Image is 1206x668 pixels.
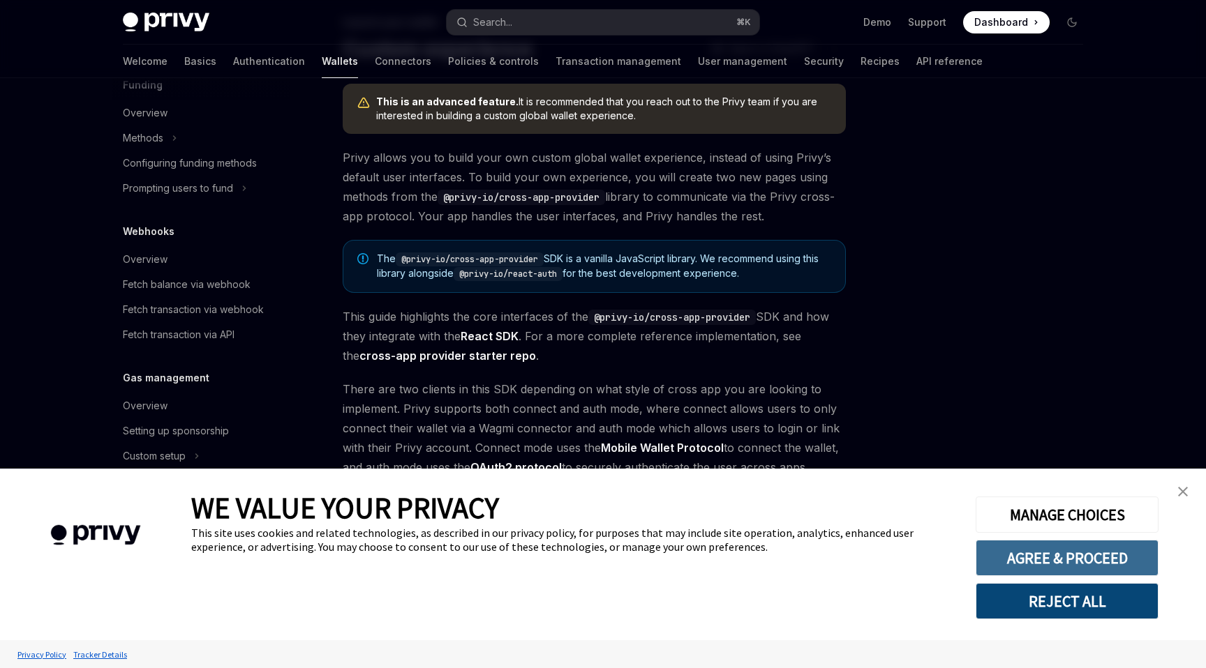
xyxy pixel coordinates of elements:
a: Overview [112,247,290,272]
div: Fetch balance via webhook [123,276,251,293]
a: User management [698,45,787,78]
a: Demo [863,15,891,29]
a: Security [804,45,844,78]
button: Toggle dark mode [1061,11,1083,33]
code: @privy-io/cross-app-provider [438,190,605,205]
div: Methods [123,130,163,146]
div: Prompting users to fund [123,180,233,197]
a: Support [908,15,946,29]
a: Configuring funding methods [112,151,290,176]
a: OAuth2 protocol [470,460,562,475]
a: cross-app provider starter repo [359,349,536,363]
button: AGREE & PROCEED [976,540,1159,576]
a: Tracker Details [70,642,131,667]
div: Fetch transaction via API [123,326,234,343]
a: Fetch transaction via API [112,322,290,347]
a: Dashboard [963,11,1050,33]
img: close banner [1178,487,1188,496]
svg: Warning [357,96,371,110]
div: Custom setup [123,448,186,464]
a: Mobile Wallet Protocol [601,441,724,455]
div: Setting up sponsorship [123,423,229,439]
button: MANAGE CHOICES [976,496,1159,533]
span: There are two clients in this SDK depending on what style of cross app you are looking to impleme... [343,379,846,477]
code: @privy-io/cross-app-provider [588,310,756,325]
div: Overview [123,251,167,268]
a: Recipes [861,45,900,78]
a: Fetch balance via webhook [112,272,290,297]
h5: Webhooks [123,223,174,240]
div: Fetch transaction via webhook [123,301,264,318]
a: Basics [184,45,216,78]
button: Toggle Prompting users to fund section [112,176,290,201]
a: Connectors [375,45,431,78]
svg: Note [357,253,368,264]
a: Privacy Policy [14,642,70,667]
a: Overview [112,100,290,126]
a: Policies & controls [448,45,539,78]
button: REJECT ALL [976,583,1159,619]
a: Fetch transaction via webhook [112,297,290,322]
button: Toggle Custom setup section [112,443,290,469]
button: Open search [447,10,759,35]
a: Wallets [322,45,358,78]
span: The SDK is a vanilla JavaScript library. We recommend using this library alongside for the best d... [377,252,831,281]
a: close banner [1169,478,1197,506]
a: Overview [112,393,290,418]
h5: Gas management [123,370,209,386]
span: This guide highlights the core interfaces of the SDK and how they integrate with the . For a more... [343,307,846,365]
a: Setting up sponsorship [112,418,290,443]
span: ⌘ K [736,17,751,28]
img: company logo [21,505,170,565]
button: Toggle Methods section [112,126,290,151]
span: Dashboard [974,15,1028,29]
div: Overview [123,397,167,414]
span: Privy allows you to build your own custom global wallet experience, instead of using Privy’s defa... [343,148,846,226]
b: This is an advanced feature. [376,96,519,107]
code: @privy-io/react-auth [454,267,563,281]
code: @privy-io/cross-app-provider [396,252,544,266]
div: Search... [473,14,512,31]
div: Configuring funding methods [123,155,257,172]
a: Authentication [233,45,305,78]
img: dark logo [123,13,209,32]
div: Overview [123,105,167,121]
div: This site uses cookies and related technologies, as described in our privacy policy, for purposes... [191,526,955,554]
span: WE VALUE YOUR PRIVACY [191,489,499,526]
a: API reference [916,45,983,78]
a: Welcome [123,45,167,78]
strong: React SDK [461,329,519,343]
span: It is recommended that you reach out to the Privy team if you are interested in building a custom... [376,95,832,123]
a: Transaction management [556,45,681,78]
